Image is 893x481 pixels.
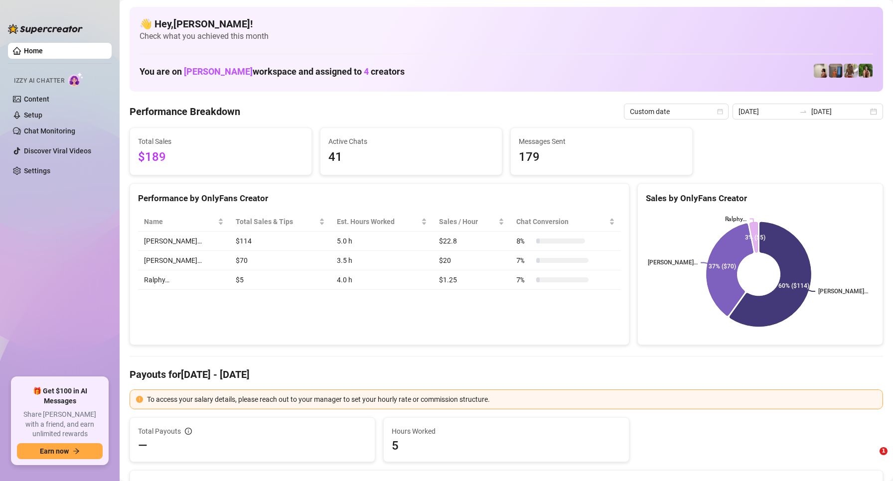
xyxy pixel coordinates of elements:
span: Hours Worked [392,426,620,437]
span: info-circle [185,428,192,435]
td: 4.0 h [331,270,433,290]
input: End date [811,106,868,117]
span: 8 % [516,236,532,246]
text: [PERSON_NAME]… [648,259,698,266]
span: Messages Sent [519,136,684,147]
span: $189 [138,148,303,167]
td: $20 [433,251,510,270]
a: Home [24,47,43,55]
th: Chat Conversion [510,212,621,232]
img: Nathaniel [859,64,873,78]
span: Chat Conversion [516,216,607,227]
span: to [799,108,807,116]
a: Content [24,95,49,103]
td: $114 [230,232,331,251]
a: Discover Viral Videos [24,147,91,155]
img: Ralphy [814,64,828,78]
div: Sales by OnlyFans Creator [646,192,875,205]
a: Settings [24,167,50,175]
div: Est. Hours Worked [337,216,419,227]
th: Total Sales & Tips [230,212,331,232]
h4: Payouts for [DATE] - [DATE] [130,367,883,381]
span: — [138,438,148,454]
div: Performance by OnlyFans Creator [138,192,621,205]
th: Name [138,212,230,232]
text: [PERSON_NAME]… [818,288,868,295]
span: calendar [717,109,723,115]
h1: You are on workspace and assigned to creators [140,66,405,77]
td: $1.25 [433,270,510,290]
span: swap-right [799,108,807,116]
td: $5 [230,270,331,290]
span: arrow-right [73,448,80,455]
span: Active Chats [328,136,494,147]
button: Earn nowarrow-right [17,443,103,459]
img: logo-BBDzfeDw.svg [8,24,83,34]
span: Name [144,216,216,227]
span: Earn now [40,447,69,455]
td: 3.5 h [331,251,433,270]
span: 1 [880,447,888,455]
td: $70 [230,251,331,270]
a: Chat Monitoring [24,127,75,135]
span: 5 [392,438,620,454]
img: Wayne [829,64,843,78]
td: $22.8 [433,232,510,251]
td: [PERSON_NAME]… [138,232,230,251]
span: 🎁 Get $100 in AI Messages [17,386,103,406]
th: Sales / Hour [433,212,510,232]
img: Nathaniel [844,64,858,78]
span: Share [PERSON_NAME] with a friend, and earn unlimited rewards [17,410,103,439]
span: 41 [328,148,494,167]
span: Total Sales [138,136,303,147]
h4: Performance Breakdown [130,105,240,119]
h4: 👋 Hey, [PERSON_NAME] ! [140,17,873,31]
span: Izzy AI Chatter [14,76,64,86]
span: 7 % [516,274,532,285]
span: exclamation-circle [136,396,143,403]
td: Ralphy… [138,270,230,290]
span: 7 % [516,255,532,266]
input: Start date [739,106,795,117]
text: Ralphy… [725,216,746,223]
span: 179 [519,148,684,167]
td: 5.0 h [331,232,433,251]
iframe: Intercom live chat [859,447,883,471]
span: Custom date [630,104,723,119]
span: 4 [364,66,369,77]
img: AI Chatter [68,72,84,87]
div: To access your salary details, please reach out to your manager to set your hourly rate or commis... [147,394,877,405]
td: [PERSON_NAME]… [138,251,230,270]
a: Setup [24,111,42,119]
span: [PERSON_NAME] [184,66,253,77]
span: Sales / Hour [439,216,496,227]
span: Check what you achieved this month [140,31,873,42]
span: Total Sales & Tips [236,216,317,227]
span: Total Payouts [138,426,181,437]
